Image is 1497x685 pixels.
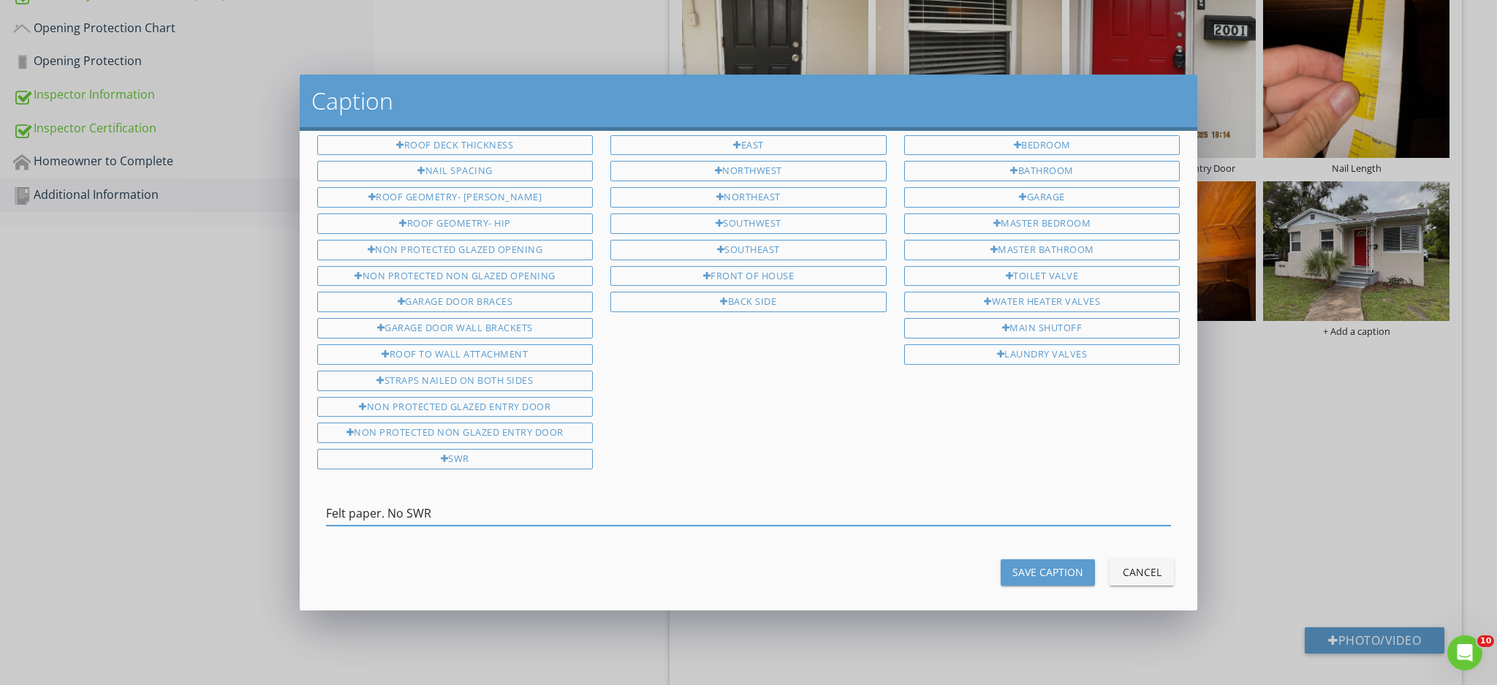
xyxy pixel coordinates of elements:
div: Non protected non glazed opening [317,266,594,287]
input: Enter a caption [326,502,1172,526]
div: Straps nailed on both sides [317,371,594,391]
h2: Caption [311,86,1186,116]
div: Non Protected Glazed Entry Door [317,397,594,417]
div: Roof Geometry- [PERSON_NAME] [317,187,594,208]
div: Master Bedroom [904,213,1180,234]
div: Toilet Valve [904,266,1180,287]
div: Roof Deck Thickness [317,135,594,156]
div: Water Heater Valves [904,292,1180,312]
div: Garage Door Braces [317,292,594,312]
div: Southeast [610,240,887,260]
div: Cancel [1121,564,1162,580]
div: Nail Spacing [317,161,594,181]
div: Main Shutoff [904,318,1180,338]
div: back side [610,292,887,312]
div: Bathroom [904,161,1180,181]
div: Front of house [610,266,887,287]
iframe: Intercom live chat [1447,635,1482,670]
div: Northwest [610,161,887,181]
button: Cancel [1110,559,1174,586]
div: Bedroom [904,135,1180,156]
div: Southwest [610,213,887,234]
div: Non Protected Non Glazed Entry Door [317,423,594,443]
div: Garage Door wall brackets [317,318,594,338]
div: Non protected glazed opening [317,240,594,260]
div: Master Bathroom [904,240,1180,260]
button: Save Caption [1001,559,1095,586]
div: Roof to Wall attachment [317,344,594,365]
div: Roof Geometry- Hip [317,213,594,234]
div: SWR [317,449,594,469]
span: 10 [1477,635,1494,647]
div: East [610,135,887,156]
div: Laundry Valves [904,344,1180,365]
div: Save Caption [1012,564,1083,580]
div: Garage [904,187,1180,208]
div: Northeast [610,187,887,208]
